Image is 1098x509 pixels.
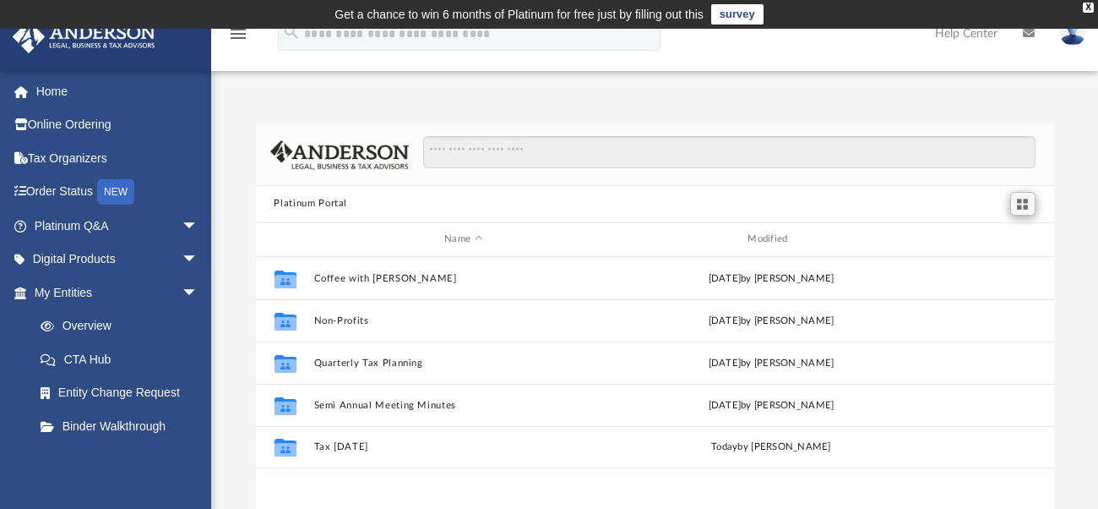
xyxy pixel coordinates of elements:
a: Home [12,74,224,108]
div: Modified [620,232,921,247]
div: id [263,232,305,247]
i: menu [228,24,248,44]
div: Name [313,232,613,247]
a: Digital Productsarrow_drop_down [12,243,224,276]
span: arrow_drop_down [182,276,215,310]
div: Get a chance to win 6 months of Platinum for free just by filling out this [334,4,704,25]
a: Online Ordering [12,108,224,142]
a: Tax Organizers [12,141,224,175]
a: Order StatusNEW [12,175,224,210]
i: search [282,23,301,41]
a: menu [228,32,248,44]
button: Non-Profits [313,315,613,326]
div: [DATE] by [PERSON_NAME] [621,355,921,370]
span: today [711,442,737,452]
button: Tax [DATE] [313,441,613,452]
span: arrow_drop_down [182,243,215,277]
input: Search files and folders [423,136,1035,168]
button: Coffee with [PERSON_NAME] [313,272,613,283]
a: Binder Walkthrough [24,409,224,443]
a: Platinum Q&Aarrow_drop_down [12,209,224,243]
img: Anderson Advisors Platinum Portal [8,20,160,53]
img: User Pic [1060,21,1085,46]
a: survey [711,4,764,25]
a: My Entitiesarrow_drop_down [12,276,224,309]
div: by [PERSON_NAME] [621,440,921,455]
button: Platinum Portal [274,196,347,211]
div: [DATE] by [PERSON_NAME] [621,397,921,413]
a: CTA Hub [24,342,224,376]
div: id [928,232,1046,247]
div: [DATE] by [PERSON_NAME] [621,313,921,328]
button: Switch to Grid View [1010,192,1035,216]
div: close [1083,3,1094,13]
a: Entity Change Request [24,376,224,410]
a: My Blueprint [24,443,215,477]
span: arrow_drop_down [182,209,215,244]
a: Overview [24,309,224,343]
button: Semi Annual Meeting Minutes [313,399,613,410]
div: NEW [97,179,134,205]
div: [DATE] by [PERSON_NAME] [621,271,921,286]
button: Quarterly Tax Planning [313,357,613,368]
